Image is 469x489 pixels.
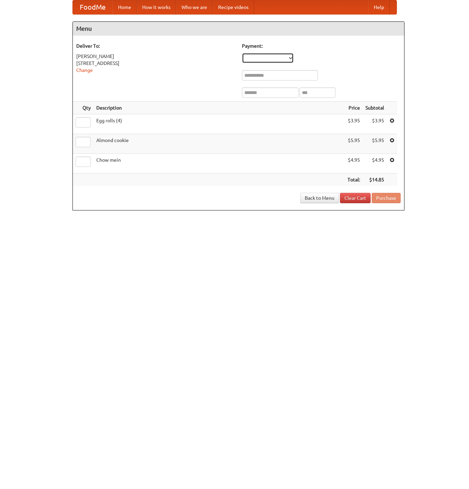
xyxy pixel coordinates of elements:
td: $3.95 [345,114,363,134]
td: $4.95 [345,154,363,173]
a: Recipe videos [213,0,254,14]
td: Egg rolls (4) [94,114,345,134]
div: [STREET_ADDRESS] [76,60,235,67]
a: FoodMe [73,0,113,14]
div: [PERSON_NAME] [76,53,235,60]
td: $3.95 [363,114,387,134]
h4: Menu [73,22,404,36]
td: Chow mein [94,154,345,173]
a: Who we are [176,0,213,14]
th: Subtotal [363,102,387,114]
a: Help [368,0,390,14]
a: Home [113,0,137,14]
a: How it works [137,0,176,14]
td: $5.95 [363,134,387,154]
th: Qty [73,102,94,114]
a: Back to Menu [300,193,339,203]
th: Price [345,102,363,114]
h5: Deliver To: [76,43,235,49]
th: $14.85 [363,173,387,186]
td: $5.95 [345,134,363,154]
a: Change [76,67,93,73]
a: Clear Cart [340,193,371,203]
td: $4.95 [363,154,387,173]
h5: Payment: [242,43,401,49]
th: Description [94,102,345,114]
td: Almond cookie [94,134,345,154]
button: Purchase [372,193,401,203]
th: Total: [345,173,363,186]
